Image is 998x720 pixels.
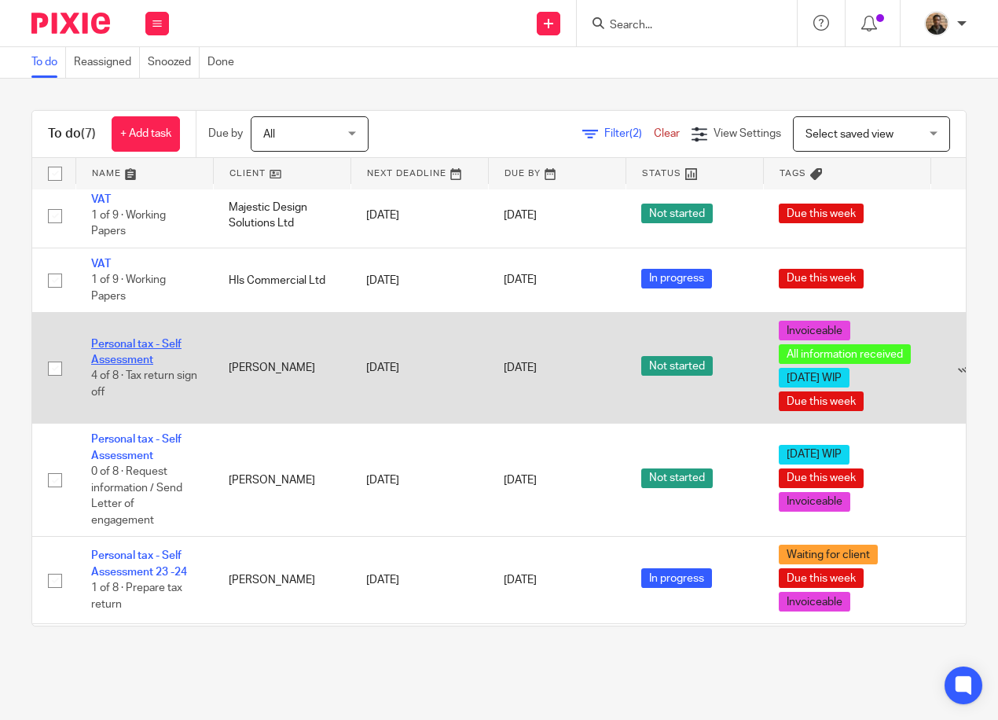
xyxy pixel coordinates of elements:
[213,537,350,624] td: [PERSON_NAME]
[74,47,140,78] a: Reassigned
[805,129,893,140] span: Select saved view
[350,537,488,624] td: [DATE]
[958,360,981,376] a: Mark as done
[924,11,949,36] img: WhatsApp%20Image%202025-04-23%20.jpg
[779,545,878,564] span: Waiting for client
[780,169,806,178] span: Tags
[48,126,96,142] h1: To do
[504,475,537,486] span: [DATE]
[207,47,242,78] a: Done
[654,128,680,139] a: Clear
[91,194,111,205] a: VAT
[779,391,864,411] span: Due this week
[213,248,350,312] td: Hls Commercial Ltd
[91,210,166,237] span: 1 of 9 · Working Papers
[779,568,864,588] span: Due this week
[350,313,488,424] td: [DATE]
[213,313,350,424] td: [PERSON_NAME]
[504,210,537,221] span: [DATE]
[641,568,712,588] span: In progress
[91,550,187,577] a: Personal tax - Self Assessment 23 -24
[91,434,182,461] a: Personal tax - Self Assessment
[350,248,488,312] td: [DATE]
[81,127,96,140] span: (7)
[779,368,849,388] span: [DATE] WIP
[714,128,781,139] span: View Settings
[779,492,850,512] span: Invoiceable
[779,592,850,612] span: Invoiceable
[779,321,850,340] span: Invoiceable
[91,370,197,398] span: 4 of 8 · Tax return sign off
[779,269,864,288] span: Due this week
[504,362,537,373] span: [DATE]
[350,183,488,248] td: [DATE]
[504,575,537,586] span: [DATE]
[91,339,182,366] a: Personal tax - Self Assessment
[641,356,713,376] span: Not started
[608,19,750,33] input: Search
[31,47,66,78] a: To do
[263,129,275,140] span: All
[208,126,243,141] p: Due by
[91,275,166,303] span: 1 of 9 · Working Papers
[112,116,180,152] a: + Add task
[779,204,864,223] span: Due this week
[350,424,488,537] td: [DATE]
[31,13,110,34] img: Pixie
[91,582,182,610] span: 1 of 8 · Prepare tax return
[629,128,642,139] span: (2)
[91,466,182,526] span: 0 of 8 · Request information / Send Letter of engagement
[641,468,713,488] span: Not started
[213,183,350,248] td: Majestic Design Solutions Ltd
[641,204,713,223] span: Not started
[148,47,200,78] a: Snoozed
[504,275,537,286] span: [DATE]
[779,344,911,364] span: All information received
[779,468,864,488] span: Due this week
[779,445,849,465] span: [DATE] WIP
[213,424,350,537] td: [PERSON_NAME]
[604,128,654,139] span: Filter
[91,259,111,270] a: VAT
[641,269,712,288] span: In progress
